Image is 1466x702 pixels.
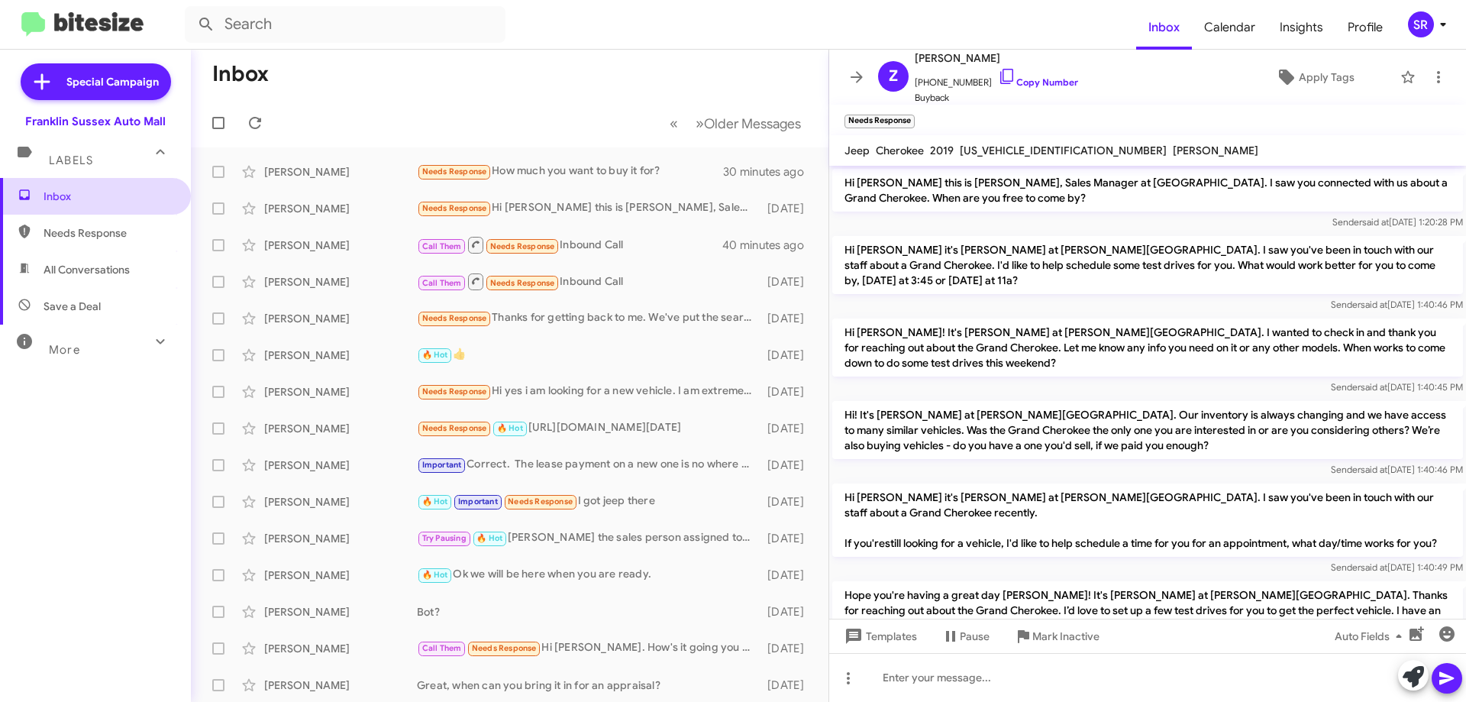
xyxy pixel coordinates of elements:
div: [DATE] [760,604,816,620]
span: said at [1362,216,1389,228]
span: 🔥 Hot [422,570,448,580]
div: [DATE] [760,274,816,290]
p: Hi [PERSON_NAME] this is [PERSON_NAME], Sales Manager at [GEOGRAPHIC_DATA]. I saw you connected w... [832,169,1463,212]
span: said at [1361,464,1387,475]
a: Inbox [1136,5,1192,50]
p: Hi! It's [PERSON_NAME] at [PERSON_NAME][GEOGRAPHIC_DATA]. Our inventory is always changing and we... [832,401,1463,459]
span: Try Pausing [422,533,467,543]
span: [PERSON_NAME] [1173,144,1258,157]
span: Z [889,64,898,89]
span: Auto Fields [1335,623,1408,650]
button: Auto Fields [1322,623,1420,650]
span: Needs Response [422,203,487,213]
div: [DATE] [760,201,816,216]
p: Hope you're having a great day [PERSON_NAME]! It's [PERSON_NAME] at [PERSON_NAME][GEOGRAPHIC_DATA... [832,581,1463,639]
div: [DATE] [760,568,816,583]
div: [DATE] [760,311,816,326]
span: Needs Response [422,313,487,323]
span: Inbox [44,189,173,204]
div: [DATE] [760,458,816,473]
a: Profile [1335,5,1395,50]
div: [DATE] [760,531,816,546]
div: [PERSON_NAME] [264,641,417,656]
div: Hi [PERSON_NAME] this is [PERSON_NAME], Sales Manager at [GEOGRAPHIC_DATA]. I saw you connected w... [417,199,760,217]
span: 🔥 Hot [422,350,448,360]
div: Franklin Sussex Auto Mall [25,114,166,129]
h1: Inbox [212,62,269,86]
div: 👍 [417,346,760,364]
span: Sender [DATE] 1:40:45 PM [1331,381,1463,393]
button: Templates [829,623,929,650]
span: Sender [DATE] 1:40:46 PM [1331,299,1463,310]
span: Templates [841,623,917,650]
span: Save a Deal [44,299,101,314]
span: Pause [960,623,990,650]
span: Call Them [422,643,462,653]
span: Sender [DATE] 1:40:46 PM [1331,464,1463,475]
small: Needs Response [844,115,915,128]
span: Needs Response [508,497,573,506]
div: [PERSON_NAME] [264,311,417,326]
span: 2019 [930,144,954,157]
div: Bot? [417,604,760,620]
div: 40 minutes ago [725,238,816,253]
nav: Page navigation example [661,108,810,139]
div: Inbound Call [417,272,760,291]
div: Inbound Call [417,235,725,254]
div: [PERSON_NAME] [264,348,417,363]
div: Great, when can you bring it in for an appraisal? [417,678,760,693]
div: [PERSON_NAME] [264,494,417,510]
a: Special Campaign [21,63,171,100]
div: [URL][DOMAIN_NAME][DATE] [417,419,760,437]
div: [PERSON_NAME] [264,531,417,546]
a: Insights [1267,5,1335,50]
a: Copy Number [998,76,1078,88]
div: Thanks for getting back to me. We've put the search on hold for a bit. My wife wants to drive a c... [417,309,760,327]
span: Important [458,497,498,506]
span: Needs Response [422,167,487,176]
span: Mark Inactive [1032,623,1099,650]
input: Search [185,6,505,43]
span: Jeep [844,144,870,157]
div: Hi yes i am looking for a new vehicle. I am extremely busy with the upcoming school year approach... [417,383,760,400]
div: [PERSON_NAME] [264,274,417,290]
span: [US_VEHICLE_IDENTIFICATION_NUMBER] [960,144,1167,157]
a: Calendar [1192,5,1267,50]
button: Previous [660,108,687,139]
div: [DATE] [760,678,816,693]
div: Ok we will be here when you are ready. [417,566,760,584]
span: Needs Response [490,278,555,288]
span: « [670,114,678,133]
div: [PERSON_NAME] [264,201,417,216]
button: Apply Tags [1236,63,1393,91]
p: Hi [PERSON_NAME]! It's [PERSON_NAME] at [PERSON_NAME][GEOGRAPHIC_DATA]. I wanted to check in and ... [832,319,1463,377]
div: Hi [PERSON_NAME]. How's it going you have time? Give me a call when you get a second I can explai... [417,639,760,657]
span: [PHONE_NUMBER] [915,67,1078,90]
span: Older Messages [704,115,801,132]
span: Sender [DATE] 1:20:28 PM [1332,216,1463,228]
span: [PERSON_NAME] [915,49,1078,67]
span: Needs Response [44,225,173,241]
span: Labels [49,154,93,167]
button: Next [686,108,810,139]
div: 30 minutes ago [725,164,816,180]
span: Apply Tags [1299,63,1355,91]
div: [PERSON_NAME] the sales person assigned to your inquiry and myself are both off on Thursdays. [417,529,760,547]
span: said at [1361,299,1387,310]
span: Needs Response [422,387,487,396]
div: [PERSON_NAME] [264,458,417,473]
div: [PERSON_NAME] [264,384,417,400]
span: More [49,343,80,357]
span: 🔥 Hot [497,423,523,433]
span: » [696,114,704,133]
button: Pause [929,623,1002,650]
div: [DATE] [760,421,816,436]
span: Call Them [422,241,462,251]
div: [PERSON_NAME] [264,421,417,436]
div: [PERSON_NAME] [264,604,417,620]
span: Needs Response [490,241,555,251]
div: [DATE] [760,384,816,400]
